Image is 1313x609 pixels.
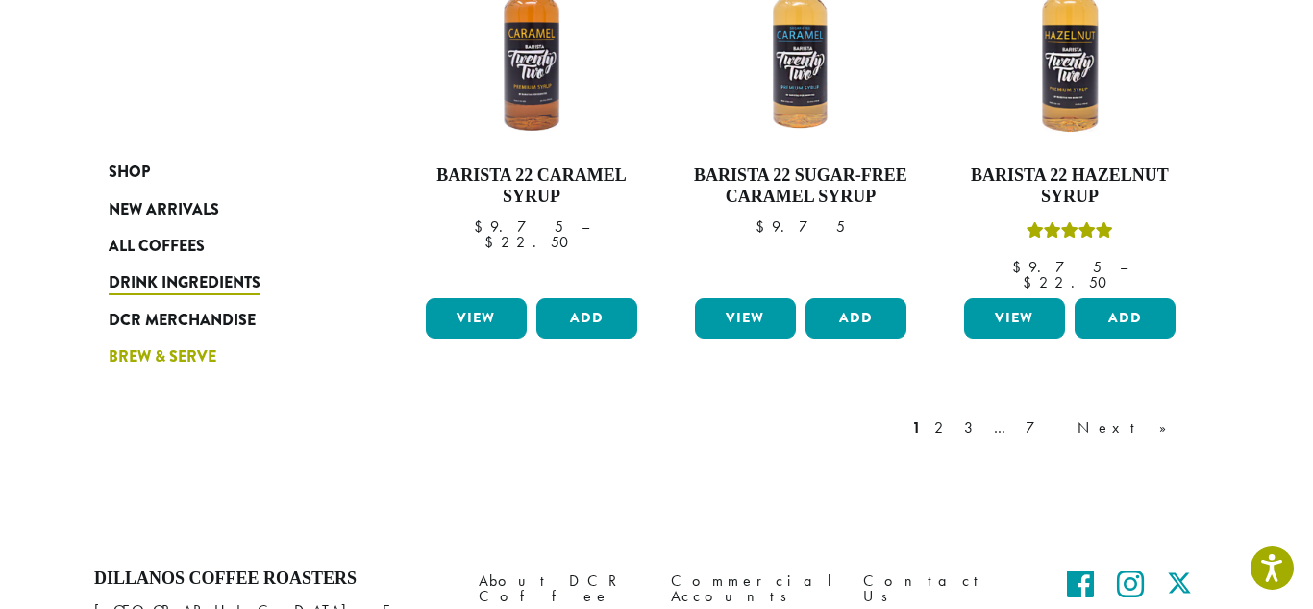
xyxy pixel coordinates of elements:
[109,309,256,333] span: DCR Merchandise
[474,216,490,237] span: $
[1012,257,1028,277] span: $
[109,271,260,295] span: Drink Ingredients
[1074,417,1184,440] a: Next »
[94,569,450,590] h4: Dillanos Coffee Roasters
[960,417,984,440] a: 3
[109,154,339,190] a: Shop
[582,216,589,237] span: –
[109,228,339,265] a: All Coffees
[1012,257,1102,277] bdi: 9.75
[1120,257,1127,277] span: –
[1023,272,1039,292] span: $
[109,345,216,369] span: Brew & Serve
[908,417,925,440] a: 1
[109,161,150,185] span: Shop
[695,298,796,339] a: View
[964,298,1065,339] a: View
[109,339,339,375] a: Brew & Serve
[990,417,1016,440] a: …
[109,235,205,259] span: All Coffees
[1075,298,1176,339] button: Add
[1023,272,1116,292] bdi: 22.50
[930,417,954,440] a: 2
[1022,417,1068,440] a: 7
[690,165,911,207] h4: Barista 22 Sugar-Free Caramel Syrup
[109,265,339,301] a: Drink Ingredients
[109,198,219,222] span: New Arrivals
[1027,219,1113,248] div: Rated 5.00 out of 5
[805,298,906,339] button: Add
[484,232,578,252] bdi: 22.50
[421,165,642,207] h4: Barista 22 Caramel Syrup
[756,216,845,237] bdi: 9.75
[426,298,527,339] a: View
[536,298,637,339] button: Add
[484,232,501,252] span: $
[109,190,339,227] a: New Arrivals
[959,165,1180,207] h4: Barista 22 Hazelnut Syrup
[109,302,339,339] a: DCR Merchandise
[756,216,772,237] span: $
[474,216,563,237] bdi: 9.75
